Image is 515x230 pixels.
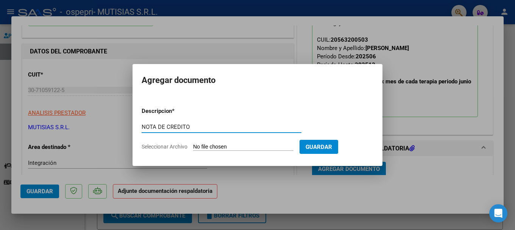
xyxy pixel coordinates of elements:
[142,73,373,88] h2: Agregar documento
[142,107,211,116] p: Descripcion
[489,204,507,222] div: Open Intercom Messenger
[142,144,187,150] span: Seleccionar Archivo
[306,144,332,150] span: Guardar
[300,140,338,154] button: Guardar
